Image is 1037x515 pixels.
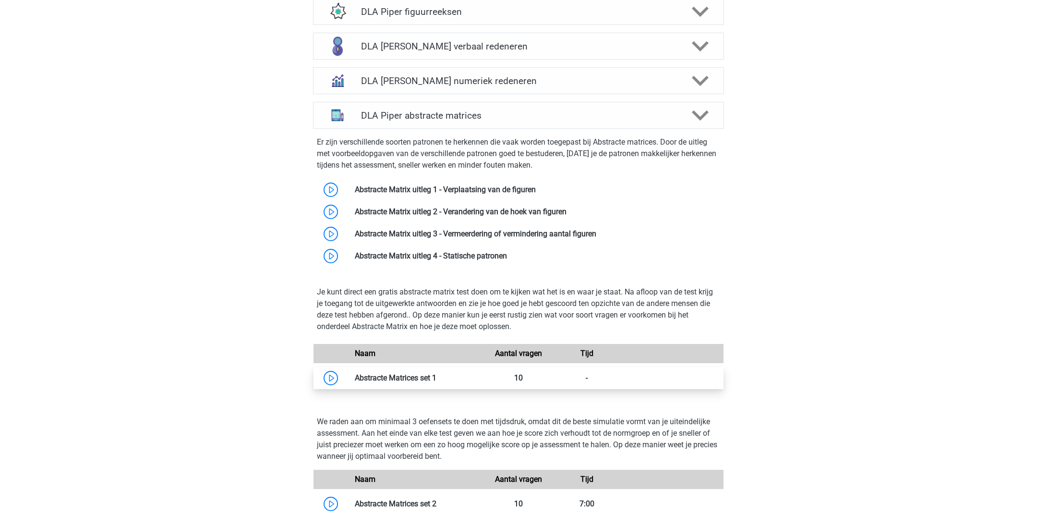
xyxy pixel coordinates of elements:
[309,67,728,94] a: numeriek redeneren DLA [PERSON_NAME] numeriek redeneren
[325,103,350,128] img: abstracte matrices
[361,75,675,86] h4: DLA [PERSON_NAME] numeriek redeneren
[484,348,553,359] div: Aantal vragen
[348,228,723,240] div: Abstracte Matrix uitleg 3 - Vermeerdering of vermindering aantal figuren
[325,68,350,93] img: numeriek redeneren
[325,34,350,59] img: verbaal redeneren
[484,474,553,485] div: Aantal vragen
[309,33,728,60] a: verbaal redeneren DLA [PERSON_NAME] verbaal redeneren
[309,102,728,129] a: abstracte matrices DLA Piper abstracte matrices
[348,474,484,485] div: Naam
[348,348,484,359] div: Naam
[317,136,720,171] p: Er zijn verschillende soorten patronen te herkennen die vaak worden toegepast bij Abstracte matri...
[348,206,723,218] div: Abstracte Matrix uitleg 2 - Verandering van de hoek van figuren
[361,41,675,52] h4: DLA [PERSON_NAME] verbaal redeneren
[317,286,720,332] p: Je kunt direct een gratis abstracte matrix test doen om te kijken wat het is en waar je staat. Na...
[348,250,723,262] div: Abstracte Matrix uitleg 4 - Statische patronen
[361,110,675,121] h4: DLA Piper abstracte matrices
[348,372,484,384] div: Abstracte Matrices set 1
[553,348,621,359] div: Tijd
[317,416,720,462] p: We raden aan om minimaal 3 oefensets te doen met tijdsdruk, omdat dit de beste simulatie vormt va...
[553,474,621,485] div: Tijd
[348,498,484,510] div: Abstracte Matrices set 2
[348,184,723,196] div: Abstracte Matrix uitleg 1 - Verplaatsing van de figuren
[361,6,675,17] h4: DLA Piper figuurreeksen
